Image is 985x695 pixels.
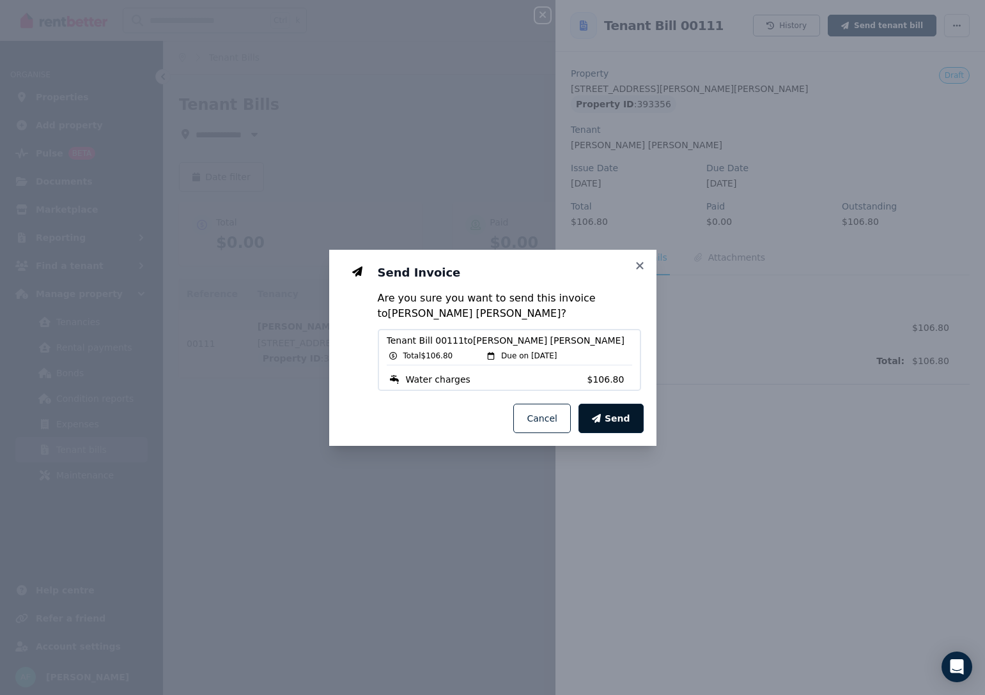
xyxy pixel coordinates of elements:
[501,351,557,361] span: Due on [DATE]
[513,404,570,433] button: Cancel
[587,373,632,386] span: $106.80
[605,412,630,425] span: Send
[387,334,632,347] span: Tenant Bill 00111 to [PERSON_NAME] [PERSON_NAME]
[403,351,453,361] span: Total $106.80
[406,373,470,386] span: Water charges
[942,652,972,682] div: Open Intercom Messenger
[578,404,644,433] button: Send
[378,291,641,321] p: Are you sure you want to send this invoice to [PERSON_NAME] [PERSON_NAME] ?
[378,265,641,280] h3: Send Invoice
